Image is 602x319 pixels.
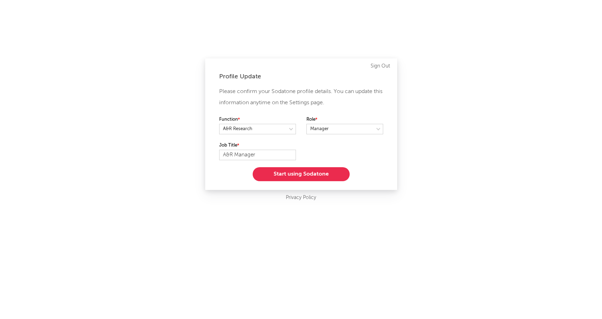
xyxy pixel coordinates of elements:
label: Role [306,115,383,124]
div: Profile Update [219,72,383,81]
p: Please confirm your Sodatone profile details. You can update this information anytime on the Sett... [219,86,383,108]
a: Sign Out [371,62,390,70]
a: Privacy Policy [286,193,316,202]
label: Function [219,115,296,124]
button: Start using Sodatone [253,167,350,181]
label: Job Title [219,141,296,150]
